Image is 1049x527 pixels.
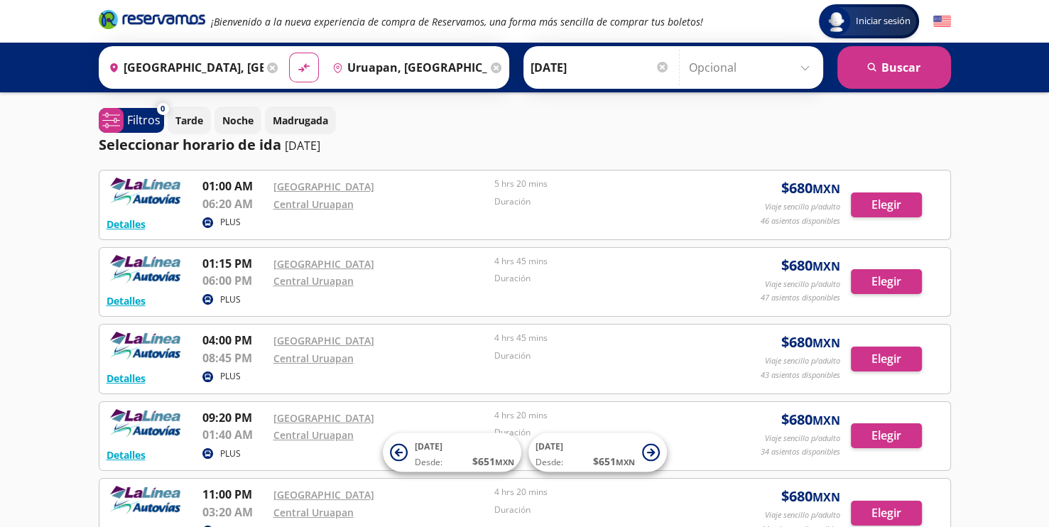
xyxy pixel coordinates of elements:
[265,107,336,134] button: Madrugada
[99,134,281,156] p: Seleccionar horario de ida
[494,272,709,285] p: Duración
[211,15,703,28] em: ¡Bienvenido a la nueva experiencia de compra de Reservamos, una forma más sencilla de comprar tus...
[220,216,241,229] p: PLUS
[933,13,951,31] button: English
[495,457,514,467] small: MXN
[472,454,514,469] span: $ 651
[103,50,263,85] input: Buscar Origen
[851,423,922,448] button: Elegir
[765,433,840,445] p: Viaje sencillo p/adulto
[761,446,840,458] p: 34 asientos disponibles
[851,269,922,294] button: Elegir
[107,371,146,386] button: Detalles
[273,352,354,365] a: Central Uruapan
[851,347,922,371] button: Elegir
[107,332,185,360] img: RESERVAMOS
[494,178,709,190] p: 5 hrs 20 mins
[273,488,374,501] a: [GEOGRAPHIC_DATA]
[273,411,374,425] a: [GEOGRAPHIC_DATA]
[107,486,185,514] img: RESERVAMOS
[214,107,261,134] button: Noche
[415,440,442,452] span: [DATE]
[765,278,840,290] p: Viaje sencillo p/adulto
[494,349,709,362] p: Duración
[273,257,374,271] a: [GEOGRAPHIC_DATA]
[812,335,840,351] small: MXN
[812,259,840,274] small: MXN
[202,195,266,212] p: 06:20 AM
[202,272,266,289] p: 06:00 PM
[220,370,241,383] p: PLUS
[220,447,241,460] p: PLUS
[202,504,266,521] p: 03:20 AM
[285,137,320,154] p: [DATE]
[107,178,185,206] img: RESERVAMOS
[202,486,266,503] p: 11:00 PM
[273,334,374,347] a: [GEOGRAPHIC_DATA]
[107,293,146,308] button: Detalles
[494,426,709,439] p: Duración
[528,433,667,472] button: [DATE]Desde:$651MXN
[273,113,328,128] p: Madrugada
[812,181,840,197] small: MXN
[327,50,487,85] input: Buscar Destino
[415,456,442,469] span: Desde:
[273,274,354,288] a: Central Uruapan
[99,9,205,34] a: Brand Logo
[273,428,354,442] a: Central Uruapan
[536,456,563,469] span: Desde:
[99,9,205,30] i: Brand Logo
[812,489,840,505] small: MXN
[202,349,266,366] p: 08:45 PM
[494,486,709,499] p: 4 hrs 20 mins
[202,426,266,443] p: 01:40 AM
[107,217,146,232] button: Detalles
[761,215,840,227] p: 46 asientos disponibles
[99,108,164,133] button: 0Filtros
[531,50,670,85] input: Elegir Fecha
[689,50,816,85] input: Opcional
[494,504,709,516] p: Duración
[494,195,709,208] p: Duración
[202,178,266,195] p: 01:00 AM
[168,107,211,134] button: Tarde
[202,255,266,272] p: 01:15 PM
[273,180,374,193] a: [GEOGRAPHIC_DATA]
[127,112,161,129] p: Filtros
[761,292,840,304] p: 47 asientos disponibles
[273,197,354,211] a: Central Uruapan
[781,332,840,353] span: $ 680
[107,447,146,462] button: Detalles
[781,178,840,199] span: $ 680
[222,113,254,128] p: Noche
[781,255,840,276] span: $ 680
[536,440,563,452] span: [DATE]
[765,355,840,367] p: Viaje sencillo p/adulto
[781,409,840,430] span: $ 680
[616,457,635,467] small: MXN
[765,509,840,521] p: Viaje sencillo p/adulto
[202,332,266,349] p: 04:00 PM
[761,369,840,381] p: 43 asientos disponibles
[850,14,916,28] span: Iniciar sesión
[851,501,922,526] button: Elegir
[593,454,635,469] span: $ 651
[161,103,165,115] span: 0
[107,255,185,283] img: RESERVAMOS
[837,46,951,89] button: Buscar
[220,293,241,306] p: PLUS
[494,255,709,268] p: 4 hrs 45 mins
[765,201,840,213] p: Viaje sencillo p/adulto
[781,486,840,507] span: $ 680
[812,413,840,428] small: MXN
[175,113,203,128] p: Tarde
[494,332,709,344] p: 4 hrs 45 mins
[107,409,185,438] img: RESERVAMOS
[383,433,521,472] button: [DATE]Desde:$651MXN
[202,409,266,426] p: 09:20 PM
[273,506,354,519] a: Central Uruapan
[851,192,922,217] button: Elegir
[494,409,709,422] p: 4 hrs 20 mins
